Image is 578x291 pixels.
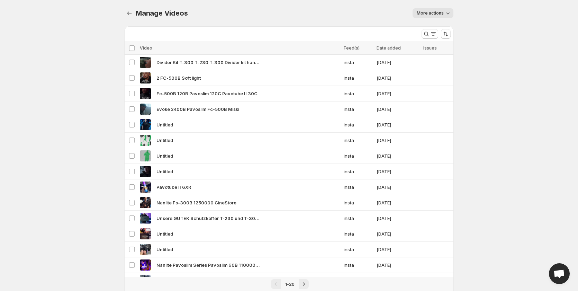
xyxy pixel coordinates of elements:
[156,230,173,237] span: Untitled
[423,45,437,51] span: Issues
[441,29,451,39] button: Sort the results
[374,242,421,257] td: [DATE]
[549,263,570,284] div: Open chat
[344,45,360,51] span: Feed(s)
[156,184,191,191] span: Pavotube II 6XR
[344,230,372,237] span: insta
[344,246,372,253] span: insta
[344,215,372,222] span: insta
[417,10,444,16] span: More actions
[140,182,151,193] img: Pavotube II 6XR
[156,121,173,128] span: Untitled
[374,148,421,164] td: [DATE]
[156,90,258,97] span: Fc-500B 120B Pavoslim 120C Pavotube II 30C
[125,277,453,291] nav: Pagination
[140,45,152,51] span: Video
[422,29,438,39] button: Search and filter results
[344,137,372,144] span: insta
[374,70,421,86] td: [DATE]
[344,168,372,175] span: insta
[344,74,372,81] span: insta
[156,106,239,113] span: Evoke 2400B Pavoslim Fc-500B Miski
[344,262,372,268] span: insta
[374,55,421,70] td: [DATE]
[156,168,173,175] span: Untitled
[156,215,260,222] span: Unsere GUTEK Schutzkoffer T-230 und T-300 jetzt im direkten Vergleich In den bisherigen Posts hab...
[374,164,421,179] td: [DATE]
[156,262,260,268] span: Nanlite Pavoslim Series Pavoslim 60B 1100000 Pavoslim 60C 1550000 Pavoslim 120B 1550000 Pavoslim ...
[299,279,309,289] button: Next
[344,152,372,159] span: insta
[374,133,421,148] td: [DATE]
[140,72,151,83] img: 2 FC-500B Soft light
[374,117,421,133] td: [DATE]
[156,137,173,144] span: Untitled
[156,152,173,159] span: Untitled
[344,184,372,191] span: insta
[344,90,372,97] span: insta
[136,9,188,17] span: Manage Videos
[374,179,421,195] td: [DATE]
[374,226,421,242] td: [DATE]
[140,88,151,99] img: Fc-500B 120B Pavoslim 120C Pavotube II 30C
[140,213,151,224] img: Unsere GUTEK Schutzkoffer T-230 und T-300 jetzt im direkten Vergleich In den bisherigen Posts hab...
[156,74,201,81] span: 2 FC-500B Soft light
[374,195,421,211] td: [DATE]
[344,106,372,113] span: insta
[344,59,372,66] span: insta
[374,102,421,117] td: [DATE]
[285,282,295,287] span: 1-20
[140,275,151,286] img: Viltrox F1
[344,121,372,128] span: insta
[374,211,421,226] td: [DATE]
[344,199,372,206] span: insta
[156,246,173,253] span: Untitled
[156,199,236,206] span: Nanlite Fs-300B 1250000 CineStore
[140,259,151,271] img: Nanlite Pavoslim Series Pavoslim 60B 1100000 Pavoslim 60C 1550000 Pavoslim 120B 1550000 Pavoslim ...
[156,59,260,66] span: Divider Kit T-300 T-230 T-300 Divider kit hannbold Sony FX6 T-300 T-230 Divider kit
[377,45,401,51] span: Date added
[125,8,134,18] button: Manage Videos
[140,57,151,68] img: Divider Kit T-300 T-230 T-300 Divider kit hannbold Sony FX6 T-300 T-230 Divider kit
[140,197,151,208] img: Nanlite Fs-300B 1250000 CineStore
[374,273,421,289] td: [DATE]
[413,8,453,18] button: More actions
[140,104,151,115] img: Evoke 2400B Pavoslim Fc-500B Miski
[374,257,421,273] td: [DATE]
[374,86,421,102] td: [DATE]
